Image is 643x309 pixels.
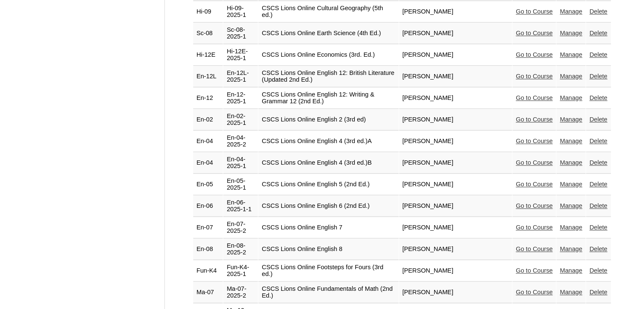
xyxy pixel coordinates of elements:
[193,1,223,22] td: Hi-09
[193,174,223,195] td: En-05
[258,239,398,260] td: CSCS Lions Online English 8
[223,239,258,260] td: En-08-2025-2
[193,66,223,87] td: En-12L
[193,239,223,260] td: En-08
[193,282,223,303] td: Ma-07
[516,73,553,80] a: Go to Course
[516,246,553,252] a: Go to Course
[516,202,553,209] a: Go to Course
[223,152,258,174] td: En-04-2025-1
[560,138,582,144] a: Manage
[223,260,258,281] td: Fun-K4-2025-1
[399,152,512,174] td: [PERSON_NAME]
[399,1,512,22] td: [PERSON_NAME]
[516,94,553,101] a: Go to Course
[516,159,553,166] a: Go to Course
[399,239,512,260] td: [PERSON_NAME]
[258,1,398,22] td: CSCS Lions Online Cultural Geography (5th ed.)
[258,131,398,152] td: CSCS Lions Online English 4 (3rd ed.)A
[223,66,258,87] td: En-12L-2025-1
[516,267,553,274] a: Go to Course
[193,44,223,66] td: Hi-12E
[516,8,553,15] a: Go to Course
[560,30,582,36] a: Manage
[399,109,512,130] td: [PERSON_NAME]
[193,217,223,238] td: En-07
[193,88,223,109] td: En-12
[516,51,553,58] a: Go to Course
[193,23,223,44] td: Sc-08
[399,260,512,281] td: [PERSON_NAME]
[560,73,582,80] a: Manage
[560,181,582,188] a: Manage
[560,116,582,123] a: Manage
[589,8,607,15] a: Delete
[516,224,553,231] a: Go to Course
[399,217,512,238] td: [PERSON_NAME]
[589,224,607,231] a: Delete
[589,51,607,58] a: Delete
[399,66,512,87] td: [PERSON_NAME]
[589,94,607,101] a: Delete
[258,217,398,238] td: CSCS Lions Online English 7
[223,131,258,152] td: En-04-2025-2
[516,181,553,188] a: Go to Course
[258,282,398,303] td: CSCS Lions Online Fundamentals of Math (2nd Ed.)
[223,282,258,303] td: Ma-07-2025-2
[560,224,582,231] a: Manage
[223,217,258,238] td: En-07-2025-2
[223,88,258,109] td: En-12-2025-1
[399,196,512,217] td: [PERSON_NAME]
[258,174,398,195] td: CSCS Lions Online English 5 (2nd Ed.)
[258,109,398,130] td: CSCS Lions Online English 2 (3rd ed)
[516,138,553,144] a: Go to Course
[399,131,512,152] td: [PERSON_NAME]
[223,174,258,195] td: En-05-2025-1
[560,267,582,274] a: Manage
[258,66,398,87] td: CSCS Lions Online English 12: British Literature (Updated 2nd Ed.)
[258,196,398,217] td: CSCS Lions Online English 6 (2nd Ed.)
[589,138,607,144] a: Delete
[589,30,607,36] a: Delete
[560,159,582,166] a: Manage
[589,289,607,295] a: Delete
[399,282,512,303] td: [PERSON_NAME]
[560,94,582,101] a: Manage
[560,246,582,252] a: Manage
[560,289,582,295] a: Manage
[223,1,258,22] td: Hi-09-2025-1
[193,152,223,174] td: En-04
[560,51,582,58] a: Manage
[399,174,512,195] td: [PERSON_NAME]
[258,23,398,44] td: CSCS Lions Online Earth Science (4th Ed.)
[560,202,582,209] a: Manage
[589,267,607,274] a: Delete
[589,202,607,209] a: Delete
[223,23,258,44] td: Sc-08-2025-1
[589,116,607,123] a: Delete
[258,260,398,281] td: CSCS Lions Online Footsteps for Fours (3rd ed.)
[516,289,553,295] a: Go to Course
[589,159,607,166] a: Delete
[193,196,223,217] td: En-06
[258,44,398,66] td: CSCS Lions Online Economics (3rd. Ed.)
[589,73,607,80] a: Delete
[589,246,607,252] a: Delete
[589,181,607,188] a: Delete
[516,30,553,36] a: Go to Course
[223,109,258,130] td: En-02-2025-1
[223,44,258,66] td: Hi-12E-2025-1
[223,196,258,217] td: En-06-2025-1-1
[560,8,582,15] a: Manage
[258,152,398,174] td: CSCS Lions Online English 4 (3rd ed.)B
[258,88,398,109] td: CSCS Lions Online English 12: Writing & Grammar 12 (2nd Ed.)
[193,131,223,152] td: En-04
[516,116,553,123] a: Go to Course
[399,23,512,44] td: [PERSON_NAME]
[193,260,223,281] td: Fun-K4
[399,44,512,66] td: [PERSON_NAME]
[193,109,223,130] td: En-02
[399,88,512,109] td: [PERSON_NAME]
